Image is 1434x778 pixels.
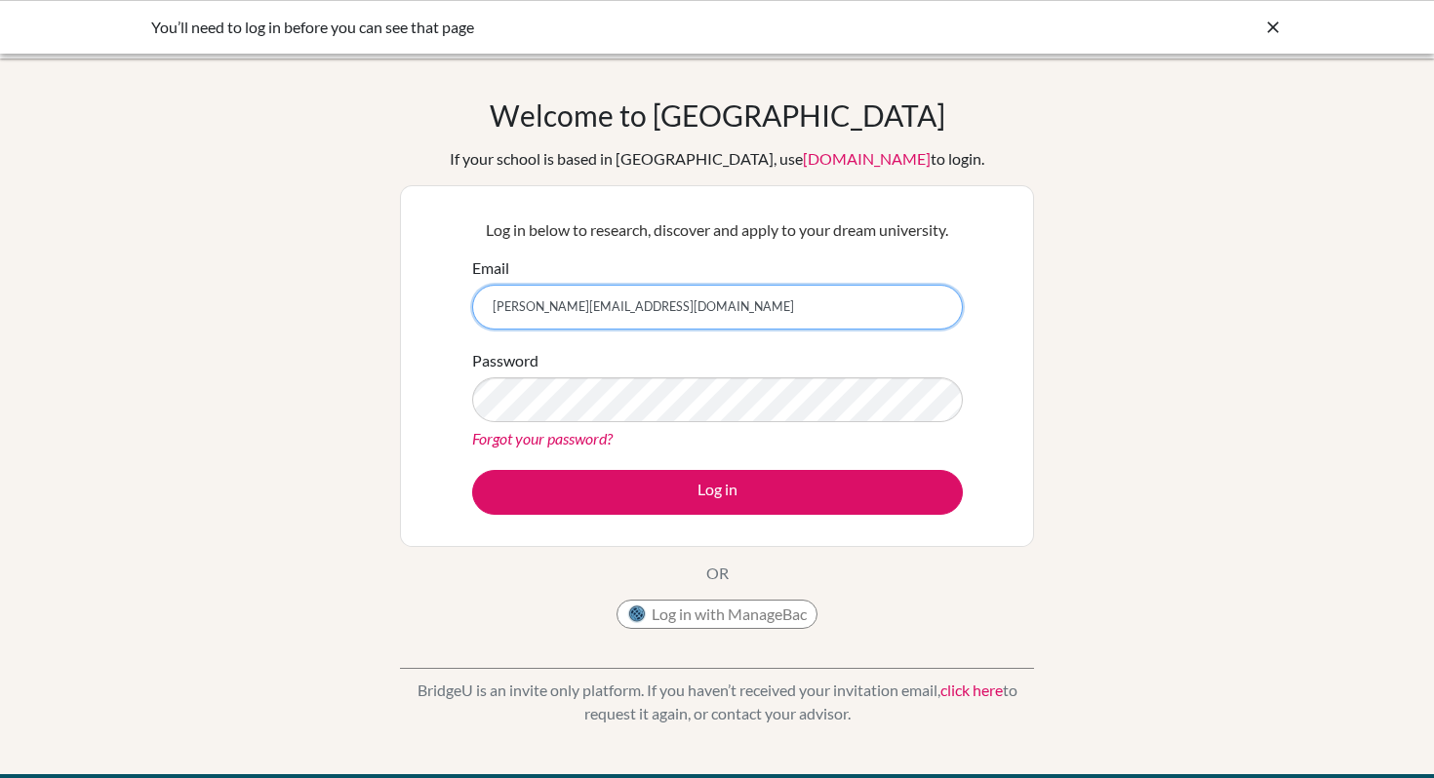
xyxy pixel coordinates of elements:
[400,679,1034,725] p: BridgeU is an invite only platform. If you haven’t received your invitation email, to request it ...
[472,429,613,447] a: Forgot your password?
[490,97,945,133] h1: Welcome to [GEOGRAPHIC_DATA]
[706,562,729,585] p: OR
[450,147,984,171] div: If your school is based in [GEOGRAPHIC_DATA], use to login.
[472,470,963,515] button: Log in
[940,681,1003,699] a: click here
[803,149,931,168] a: [DOMAIN_NAME]
[472,256,509,280] label: Email
[151,16,990,39] div: You’ll need to log in before you can see that page
[472,218,963,242] p: Log in below to research, discover and apply to your dream university.
[472,349,538,372] label: Password
[617,600,817,629] button: Log in with ManageBac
